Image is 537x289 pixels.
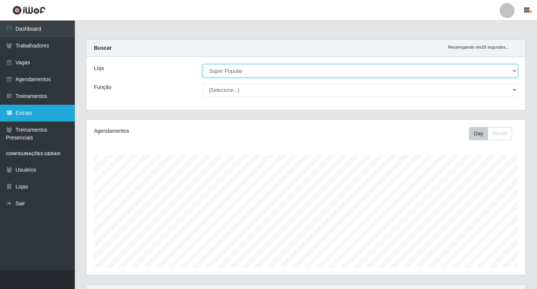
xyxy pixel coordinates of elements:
[488,127,512,140] button: Month
[94,127,264,135] div: Agendamentos
[94,83,112,91] label: Função
[448,45,509,49] i: Recarregando em 28 segundos...
[469,127,488,140] button: Day
[469,127,518,140] div: Toolbar with button groups
[469,127,512,140] div: First group
[12,6,46,15] img: CoreUI Logo
[94,45,112,51] strong: Buscar
[94,64,104,72] label: Loja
